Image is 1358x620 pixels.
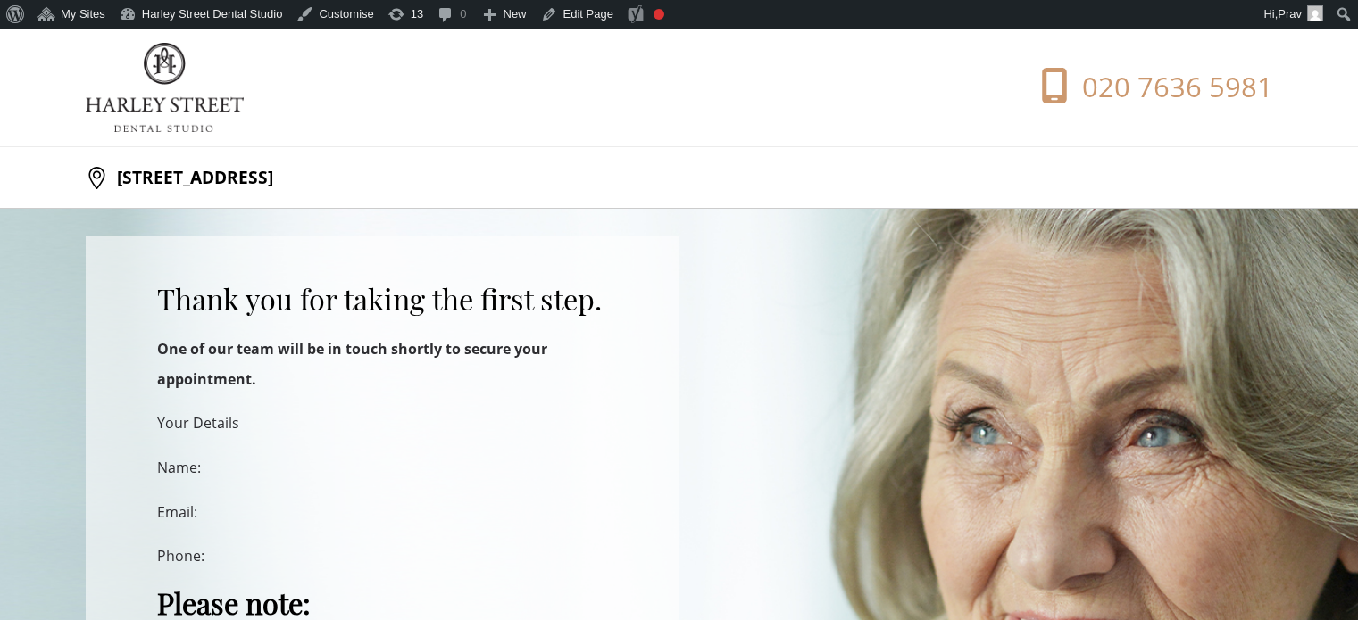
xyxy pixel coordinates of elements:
[157,282,608,317] h2: Thank you for taking the first step.
[654,9,664,20] div: Focus keyphrase not set
[108,160,273,195] p: [STREET_ADDRESS]
[157,409,608,439] p: Your Details
[1278,7,1302,21] span: Prav
[157,541,608,572] p: Phone:
[988,68,1273,107] a: 020 7636 5981
[86,43,244,132] img: logo.png
[157,498,608,528] p: Email:
[157,339,547,389] strong: One of our team will be in touch shortly to secure your appointment.
[157,453,608,484] p: Name:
